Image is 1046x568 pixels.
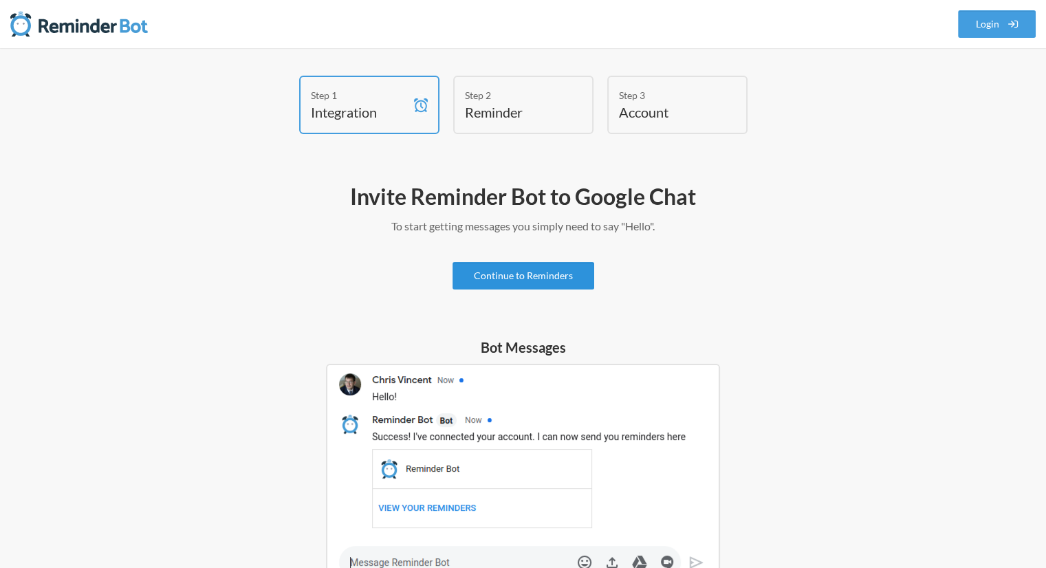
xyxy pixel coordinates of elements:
[619,88,715,102] div: Step 3
[124,218,922,234] p: To start getting messages you simply need to say "Hello".
[465,102,561,122] h4: Reminder
[958,10,1036,38] a: Login
[124,182,922,211] h2: Invite Reminder Bot to Google Chat
[326,338,720,357] h5: Bot Messages
[465,88,561,102] div: Step 2
[453,262,594,290] a: Continue to Reminders
[10,10,148,38] img: Reminder Bot
[311,88,407,102] div: Step 1
[619,102,715,122] h4: Account
[311,102,407,122] h4: Integration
